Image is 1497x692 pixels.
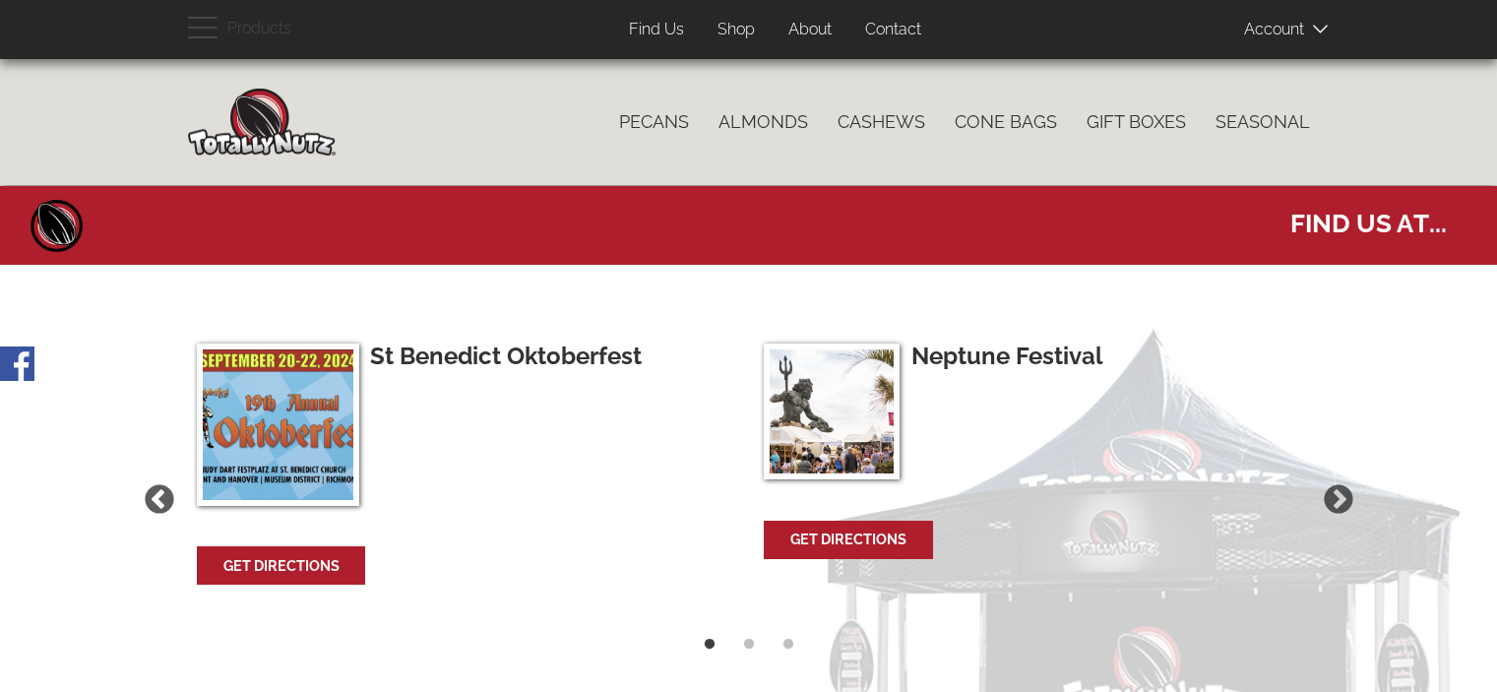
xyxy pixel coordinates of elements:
[823,101,940,143] a: Cashews
[940,101,1072,143] a: Cone Bags
[614,11,699,49] a: Find Us
[139,479,180,521] button: Previous
[197,344,688,515] a: 19th Annual Oktoberfest PosterSt Benedict Oktoberfest
[227,15,291,43] span: Products
[695,635,724,664] button: 1 of 3
[1290,199,1447,241] span: Find us at...
[199,548,363,583] a: Get Directions
[604,101,704,143] a: Pecans
[1318,479,1359,521] button: Next
[764,344,900,479] img: The boardwalk Neptune statute behind local business display tents with festival participants brow...
[766,523,930,557] a: Get Directions
[1201,101,1325,143] a: Seasonal
[370,344,683,369] h3: St Benedict Oktoberfest
[850,11,936,49] a: Contact
[911,344,1172,369] h3: Neptune Festival
[774,635,803,664] button: 3 of 3
[774,11,846,49] a: About
[704,101,823,143] a: Almonds
[703,11,770,49] a: Shop
[197,344,359,506] img: 19th Annual Oktoberfest Poster
[764,344,1175,489] a: The boardwalk Neptune statute behind local business display tents with festival participants brow...
[28,196,87,255] a: Home
[734,635,764,664] button: 2 of 3
[188,89,336,156] img: Home
[1072,101,1201,143] a: Gift Boxes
